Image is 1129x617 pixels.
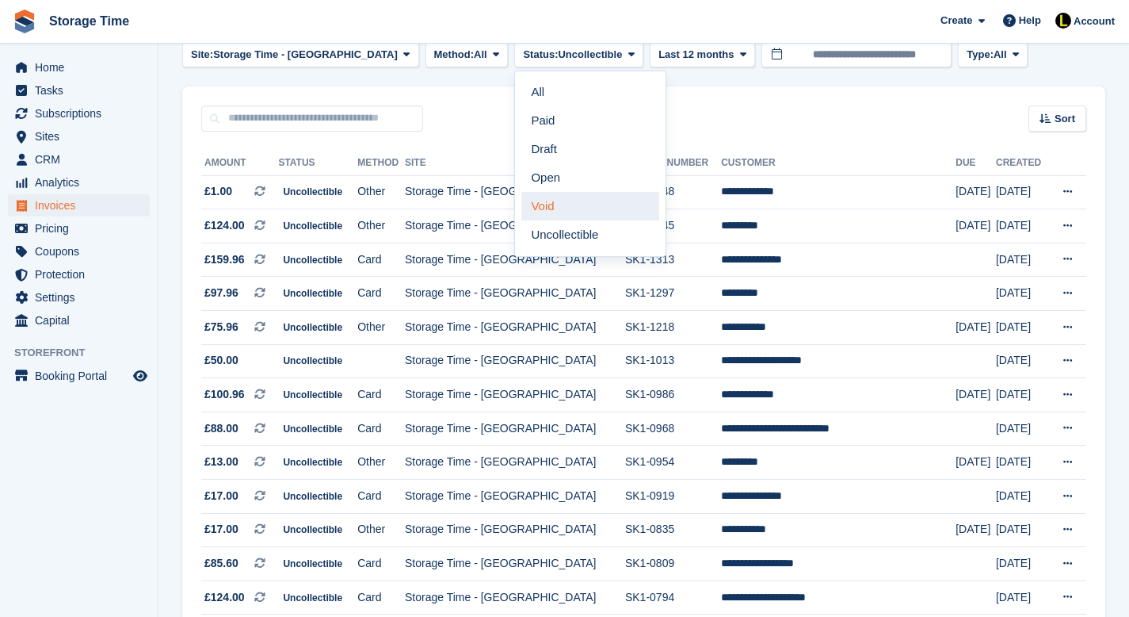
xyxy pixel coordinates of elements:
td: [DATE] [996,378,1048,412]
td: Storage Time - [GEOGRAPHIC_DATA] [405,480,625,514]
a: menu [8,148,150,171]
span: £124.00 [204,589,245,606]
span: Booking Portal [35,365,130,387]
a: Preview store [131,366,150,385]
td: [DATE] [996,344,1048,378]
td: Storage Time - [GEOGRAPHIC_DATA] [405,581,625,615]
td: SK1-0919 [625,480,721,514]
span: Uncollectible [278,184,347,200]
a: menu [8,125,150,148]
button: Method: All [425,42,509,68]
span: Type: [967,47,994,63]
span: Site: [191,47,213,63]
a: Draft [521,135,659,163]
a: menu [8,79,150,102]
button: Site: Storage Time - [GEOGRAPHIC_DATA] [182,42,419,68]
td: Card [357,581,405,615]
span: £50.00 [204,352,238,369]
td: [DATE] [955,378,996,412]
a: menu [8,217,150,240]
span: Last 12 months [658,47,734,63]
button: Last 12 months [650,42,755,68]
span: Storage Time - [GEOGRAPHIC_DATA] [213,47,398,63]
span: Pricing [35,217,130,240]
td: Other [357,446,405,480]
button: Status: Uncollectible [514,42,643,68]
td: Storage Time - [GEOGRAPHIC_DATA] [405,412,625,446]
td: SK1-1345 [625,209,721,243]
th: Status [278,151,357,176]
th: Customer [721,151,955,176]
span: £85.60 [204,555,238,572]
td: SK1-0954 [625,446,721,480]
td: Card [357,378,405,412]
span: Uncollectible [278,489,347,504]
span: Uncollectible [278,320,347,335]
td: Card [357,480,405,514]
td: [DATE] [955,446,996,480]
span: Storefront [14,345,158,361]
td: Storage Time - [GEOGRAPHIC_DATA] [405,209,625,243]
td: Storage Time - [GEOGRAPHIC_DATA] [405,277,625,311]
span: Uncollectible [558,47,622,63]
td: [DATE] [955,175,996,209]
a: All [521,78,659,106]
td: SK1-0986 [625,378,721,412]
img: Laaibah Sarwar [1055,13,1071,29]
span: Sort [1055,111,1075,127]
span: Uncollectible [278,353,347,369]
td: [DATE] [955,311,996,345]
td: Storage Time - [GEOGRAPHIC_DATA] [405,311,625,345]
td: [DATE] [996,412,1048,446]
span: £1.00 [204,183,232,200]
span: Uncollectible [278,522,347,538]
span: Tasks [35,79,130,102]
span: Account [1074,13,1115,29]
span: Uncollectible [278,252,347,268]
span: Method: [434,47,475,63]
td: Card [357,412,405,446]
td: Storage Time - [GEOGRAPHIC_DATA] [405,513,625,547]
td: SK1-1218 [625,311,721,345]
td: [DATE] [996,209,1048,243]
span: Status: [523,47,558,63]
th: Created [996,151,1048,176]
a: menu [8,365,150,387]
td: [DATE] [955,209,996,243]
td: Card [357,547,405,581]
td: [DATE] [996,547,1048,581]
span: Uncollectible [278,454,347,470]
span: £159.96 [204,251,245,268]
td: [DATE] [996,243,1048,277]
td: [DATE] [996,480,1048,514]
td: SK1-0809 [625,547,721,581]
th: Method [357,151,405,176]
a: menu [8,194,150,217]
td: SK1-1313 [625,243,721,277]
span: £97.96 [204,285,238,301]
th: Site [405,151,625,176]
span: CRM [35,148,130,171]
span: £17.00 [204,488,238,504]
a: menu [8,56,150,79]
span: £17.00 [204,521,238,538]
a: menu [8,263,150,286]
span: £88.00 [204,420,238,437]
th: Amount [201,151,278,176]
span: Capital [35,309,130,331]
td: Storage Time - [GEOGRAPHIC_DATA] [405,378,625,412]
td: Other [357,209,405,243]
img: stora-icon-8386f47178a22dfd0bd8f6a31ec36ba5ce8667c1dd55bd0f319d3a0aa187defe.svg [13,10,36,33]
span: Uncollectible [278,218,347,234]
td: SK1-0968 [625,412,721,446]
th: Invoice Number [625,151,721,176]
span: £13.00 [204,454,238,470]
a: Void [521,192,659,220]
span: Analytics [35,171,130,194]
td: [DATE] [955,513,996,547]
td: Card [357,243,405,277]
a: menu [8,240,150,263]
td: Other [357,175,405,209]
button: Type: All [958,42,1028,68]
td: SK1-1297 [625,277,721,311]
